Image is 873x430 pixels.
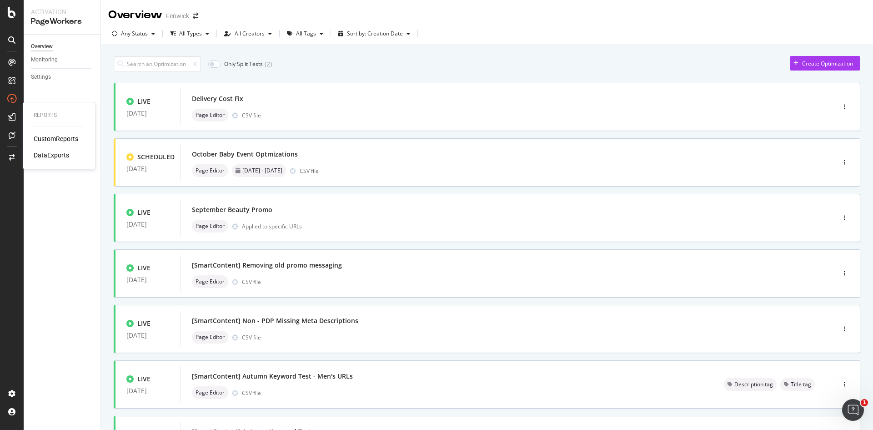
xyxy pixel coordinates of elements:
[126,332,170,339] div: [DATE]
[232,164,286,177] div: neutral label
[192,205,272,214] div: September Beauty Promo
[242,389,261,397] div: CSV file
[121,31,148,36] div: Any Status
[192,316,358,325] div: [SmartContent] Non - PDP Missing Meta Descriptions
[780,378,815,391] div: neutral label
[31,72,94,82] a: Settings
[196,112,225,118] span: Page Editor
[300,167,319,175] div: CSV file
[235,31,265,36] div: All Creators
[724,378,777,391] div: neutral label
[196,223,225,229] span: Page Editor
[861,399,868,406] span: 1
[137,97,151,106] div: LIVE
[790,56,860,71] button: Create Optimization
[114,56,201,72] input: Search an Optimization
[31,7,93,16] div: Activation
[283,26,327,41] button: All Tags
[242,111,261,119] div: CSV file
[31,55,94,65] a: Monitoring
[192,109,228,121] div: neutral label
[242,334,261,341] div: CSV file
[34,111,85,119] div: Reports
[166,11,189,20] div: Fenwick
[126,221,170,228] div: [DATE]
[734,382,773,387] span: Description tag
[137,319,151,328] div: LIVE
[192,220,228,233] div: neutral label
[196,279,225,284] span: Page Editor
[34,151,69,160] a: DataExports
[242,223,302,230] div: Applied to specific URLs
[193,13,198,19] div: arrow-right-arrow-left
[108,7,162,23] div: Overview
[242,278,261,286] div: CSV file
[296,31,316,36] div: All Tags
[842,399,864,421] iframe: Intercom live chat
[137,208,151,217] div: LIVE
[166,26,213,41] button: All Types
[31,42,94,51] a: Overview
[31,42,53,51] div: Overview
[126,110,170,117] div: [DATE]
[192,275,228,288] div: neutral label
[126,165,170,172] div: [DATE]
[196,390,225,395] span: Page Editor
[31,16,93,27] div: PageWorkers
[31,72,51,82] div: Settings
[126,387,170,395] div: [DATE]
[347,31,403,36] div: Sort by: Creation Date
[802,60,853,67] div: Create Optimization
[192,386,228,399] div: neutral label
[791,382,811,387] span: Title tag
[192,94,243,103] div: Delivery Cost Fix
[192,261,342,270] div: [SmartContent] Removing old promo messaging
[34,134,78,143] a: CustomReports
[242,168,282,173] span: [DATE] - [DATE]
[192,331,228,344] div: neutral label
[224,60,263,68] div: Only Split Tests
[335,26,414,41] button: Sort by: Creation Date
[179,31,202,36] div: All Types
[31,55,58,65] div: Monitoring
[221,26,276,41] button: All Creators
[192,164,228,177] div: neutral label
[137,263,151,273] div: LIVE
[137,374,151,384] div: LIVE
[108,26,159,41] button: Any Status
[192,372,353,381] div: [SmartContent] Autumn Keyword Test - Men's URLs
[137,152,175,162] div: SCHEDULED
[265,60,272,69] div: ( 2 )
[126,276,170,283] div: [DATE]
[192,150,298,159] div: October Baby Event Optmizations
[196,168,225,173] span: Page Editor
[196,334,225,340] span: Page Editor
